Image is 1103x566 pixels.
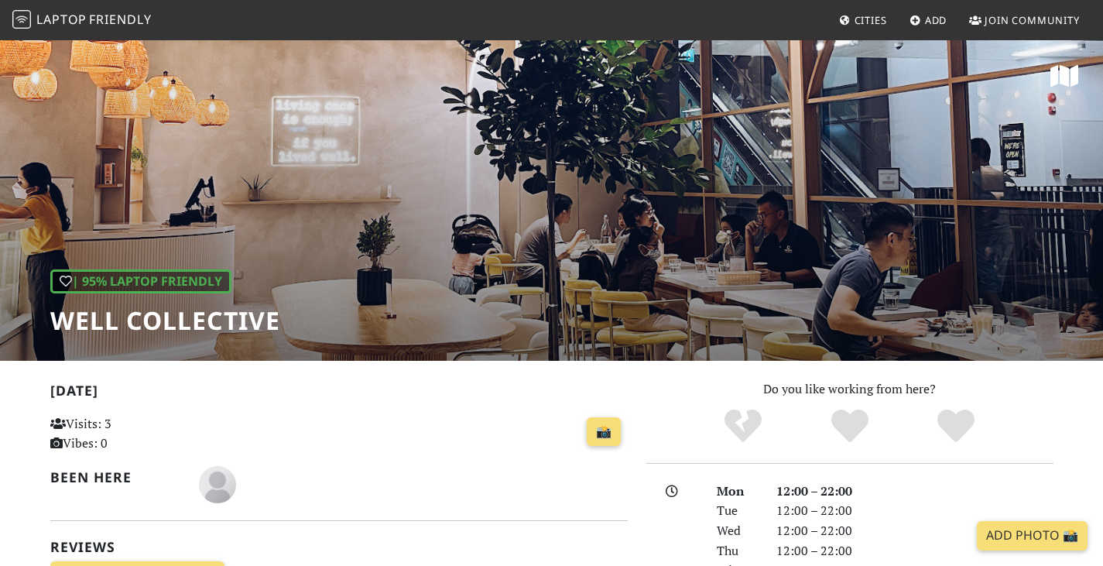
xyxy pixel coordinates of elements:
[50,539,628,555] h2: Reviews
[89,11,151,28] span: Friendly
[833,6,893,34] a: Cities
[767,482,1063,502] div: 12:00 – 22:00
[767,501,1063,521] div: 12:00 – 22:00
[50,306,280,335] h1: Well Collective
[50,469,181,485] h2: Been here
[12,7,152,34] a: LaptopFriendly LaptopFriendly
[977,521,1088,551] a: Add Photo 📸
[199,475,236,492] span: C.R
[707,521,766,541] div: Wed
[707,541,766,561] div: Thu
[646,379,1053,400] p: Do you like working from here?
[690,407,796,446] div: No
[963,6,1086,34] a: Join Community
[50,269,231,294] div: | 95% Laptop Friendly
[903,6,954,34] a: Add
[199,466,236,503] img: blank-535327c66bd565773addf3077783bbfce4b00ec00e9fd257753287c682c7fa38.png
[707,501,766,521] div: Tue
[587,417,621,447] a: 📸
[36,11,87,28] span: Laptop
[985,13,1080,27] span: Join Community
[767,541,1063,561] div: 12:00 – 22:00
[855,13,887,27] span: Cities
[903,407,1009,446] div: Definitely!
[50,382,628,405] h2: [DATE]
[707,482,766,502] div: Mon
[12,10,31,29] img: LaptopFriendly
[925,13,947,27] span: Add
[767,521,1063,541] div: 12:00 – 22:00
[796,407,903,446] div: Yes
[50,414,231,454] p: Visits: 3 Vibes: 0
